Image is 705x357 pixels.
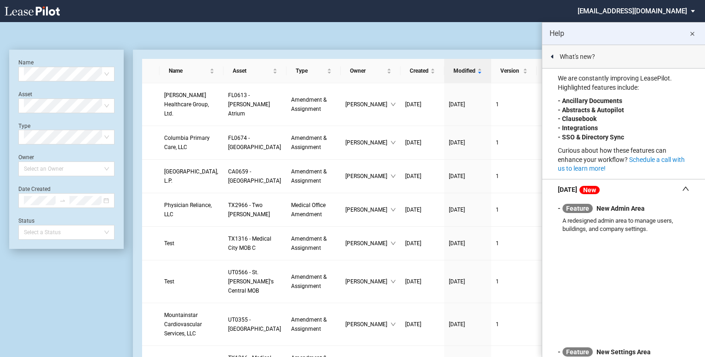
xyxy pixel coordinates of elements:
[291,135,327,150] span: Amendment & Assignment
[496,101,499,108] span: 1
[410,66,429,75] span: Created
[291,168,327,184] span: Amendment & Assignment
[164,311,219,338] a: Mountainstar Cardiovascular Services, LLC
[496,173,499,179] span: 1
[496,139,499,146] span: 1
[291,315,336,334] a: Amendment & Assignment
[401,59,444,83] th: Created
[390,322,396,327] span: down
[405,139,421,146] span: [DATE]
[491,59,537,83] th: Version
[496,239,532,248] a: 1
[405,101,421,108] span: [DATE]
[496,321,499,328] span: 1
[164,240,174,247] span: Test
[405,172,440,181] a: [DATE]
[59,197,66,204] span: swap-right
[228,202,270,218] span: TX2966 - Two Fannin
[345,205,390,214] span: [PERSON_NAME]
[444,59,491,83] th: Modified
[228,133,282,152] a: FL0674 - [GEOGRAPHIC_DATA]
[291,274,327,289] span: Amendment & Assignment
[390,241,396,246] span: down
[496,240,499,247] span: 1
[496,205,532,214] a: 1
[449,277,487,286] a: [DATE]
[164,202,212,218] span: Physician Reliance, LLC
[164,133,219,152] a: Columbia Primary Care, LLC
[390,279,396,284] span: down
[496,138,532,147] a: 1
[537,59,601,83] th: Status
[291,167,336,185] a: Amendment & Assignment
[496,207,499,213] span: 1
[59,197,66,204] span: to
[291,317,327,332] span: Amendment & Assignment
[405,240,421,247] span: [DATE]
[345,100,390,109] span: [PERSON_NAME]
[345,277,390,286] span: [PERSON_NAME]
[228,317,281,332] span: UT0355 - North Medical Building
[405,173,421,179] span: [DATE]
[228,201,282,219] a: TX2966 - Two [PERSON_NAME]
[496,320,532,329] a: 1
[390,102,396,107] span: down
[449,100,487,109] a: [DATE]
[449,205,487,214] a: [DATE]
[291,234,336,253] a: Amendment & Assignment
[390,173,396,179] span: down
[405,205,440,214] a: [DATE]
[164,91,219,118] a: [PERSON_NAME] Healthcare Group, Ltd.
[228,92,270,117] span: FL0613 - Kendall Atrium
[224,59,287,83] th: Asset
[228,234,282,253] a: TX1316 - Medical City MOB C
[291,133,336,152] a: Amendment & Assignment
[405,138,440,147] a: [DATE]
[164,201,219,219] a: Physician Reliance, LLC
[18,154,34,161] label: Owner
[405,100,440,109] a: [DATE]
[228,135,281,150] span: FL0674 - Westside Medical Plaza
[449,207,465,213] span: [DATE]
[164,278,174,285] span: Test
[18,186,51,192] label: Date Created
[164,168,218,184] span: Good Samaritan Hospital, L.P.
[160,59,224,83] th: Name
[449,240,465,247] span: [DATE]
[18,123,30,129] label: Type
[496,277,532,286] a: 1
[169,66,208,75] span: Name
[291,272,336,291] a: Amendment & Assignment
[18,91,32,98] label: Asset
[390,207,396,213] span: down
[164,135,210,150] span: Columbia Primary Care, LLC
[405,207,421,213] span: [DATE]
[164,167,219,185] a: [GEOGRAPHIC_DATA], L.P.
[291,202,326,218] span: Medical Office Amendment
[291,95,336,114] a: Amendment & Assignment
[405,320,440,329] a: [DATE]
[390,140,396,145] span: down
[287,59,341,83] th: Type
[405,277,440,286] a: [DATE]
[18,218,34,224] label: Status
[228,315,282,334] a: UT0355 - [GEOGRAPHIC_DATA]
[228,268,282,295] a: UT0566 - St. [PERSON_NAME]'s Central MOB
[496,172,532,181] a: 1
[291,236,327,251] span: Amendment & Assignment
[345,172,390,181] span: [PERSON_NAME]
[164,92,209,117] span: Kendall Healthcare Group, Ltd.
[496,100,532,109] a: 1
[500,66,521,75] span: Version
[18,59,34,66] label: Name
[291,201,336,219] a: Medical Office Amendment
[405,278,421,285] span: [DATE]
[449,139,465,146] span: [DATE]
[228,269,274,294] span: UT0566 - St. Mark's Central MOB
[345,239,390,248] span: [PERSON_NAME]
[341,59,401,83] th: Owner
[496,278,499,285] span: 1
[296,66,325,75] span: Type
[449,101,465,108] span: [DATE]
[405,321,421,328] span: [DATE]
